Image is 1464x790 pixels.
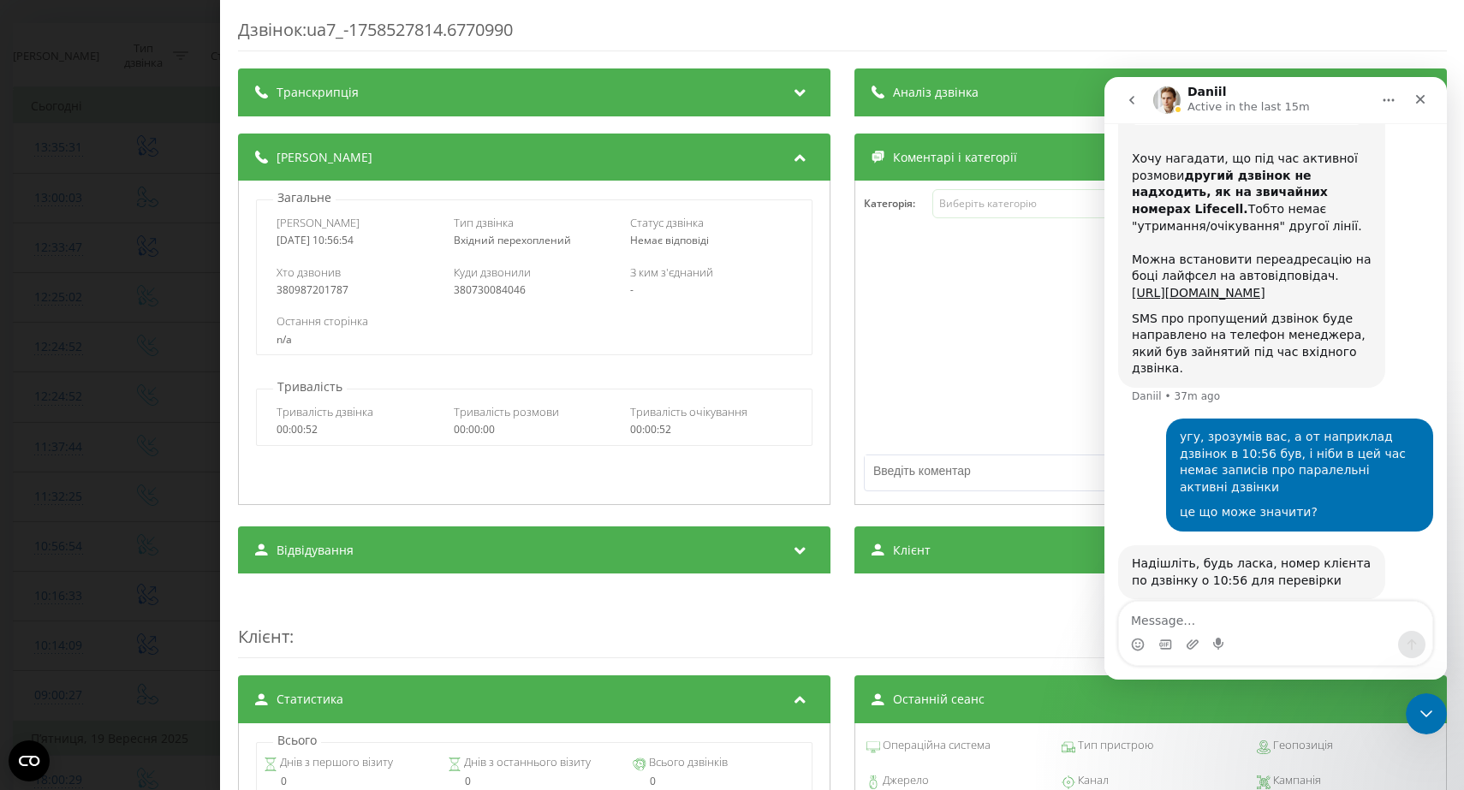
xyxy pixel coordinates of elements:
span: Операційна система [879,737,990,754]
span: Статистика [277,691,343,708]
div: Виберіть категорію [939,197,1153,211]
span: Аналіз дзвінка [892,84,978,101]
iframe: Intercom live chat [1104,77,1447,680]
span: Відвідування [277,542,354,559]
span: Вхідний перехоплений [453,233,570,247]
div: [DATE] 10:56:54 [277,235,437,247]
span: Хто дзвонив [277,264,341,280]
p: Тривалість [273,378,347,395]
div: 380730084046 [453,284,614,296]
div: Дзвінок : ua7_-1758527814.6770990 [238,18,1447,51]
div: n/a [277,334,792,346]
span: Куди дзвонили [453,264,530,280]
div: 00:00:52 [630,424,791,436]
span: Джерело [879,772,928,789]
span: Геопозиція [1270,737,1332,754]
p: Всього [273,732,321,749]
div: : [238,591,1447,658]
div: 0 [448,775,620,787]
span: Останній сеанс [892,691,984,708]
span: Тривалість розмови [453,404,558,419]
button: Open CMP widget [9,740,50,781]
span: Транскрипція [277,84,359,101]
p: Загальне [273,189,336,206]
span: Тип пристрою [1074,737,1152,754]
div: 0 [633,775,805,787]
div: 380987201787 [277,284,437,296]
span: [PERSON_NAME] [277,149,372,166]
span: Всього дзвінків [646,754,728,771]
span: Кампанія [1270,772,1320,789]
div: 0 [263,775,435,787]
span: Клієнт [238,625,289,648]
span: Тривалість дзвінка [277,404,373,419]
span: Канал [1074,772,1108,789]
div: 00:00:00 [453,424,614,436]
span: Тривалість очікування [630,404,747,419]
span: Тип дзвінка [453,215,513,230]
span: Днів з першого візиту [277,754,392,771]
span: Остання сторінка [277,313,368,329]
span: [PERSON_NAME] [277,215,360,230]
h4: Категорія : [863,198,931,210]
div: - [630,284,791,296]
span: Статус дзвінка [630,215,704,230]
span: Днів з останнього візиту [461,754,591,771]
span: Клієнт [892,542,930,559]
span: Коментарі і категорії [892,149,1016,166]
iframe: Intercom live chat [1406,693,1447,734]
span: З ким з'єднаний [630,264,713,280]
span: Немає відповіді [630,233,709,247]
div: 00:00:52 [277,424,437,436]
